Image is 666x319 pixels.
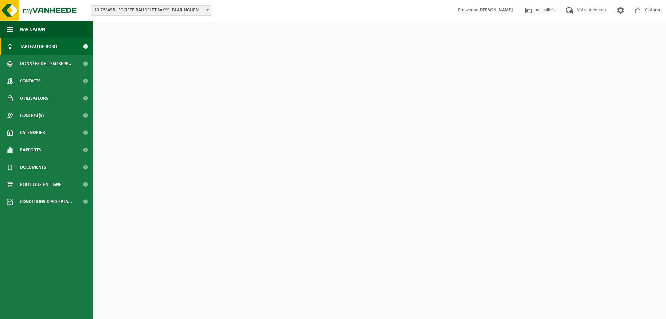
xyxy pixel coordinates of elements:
span: Tableau de bord [20,38,57,55]
span: Boutique en ligne [20,176,61,193]
span: Navigation [20,21,45,38]
strong: [PERSON_NAME] [478,8,513,13]
span: Contacts [20,72,41,90]
span: Rapports [20,141,41,159]
span: Données de l'entrepr... [20,55,73,72]
span: Conditions d'accepta... [20,193,72,210]
span: Calendrier [20,124,45,141]
span: Contrat(s) [20,107,44,124]
span: Documents [20,159,46,176]
span: 10-768495 - SOCIETE BAUDELET SA??? - BLARINGHEM [91,5,211,16]
span: 10-768495 - SOCIETE BAUDELET SA??? - BLARINGHEM [91,6,211,15]
span: Utilisateurs [20,90,48,107]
